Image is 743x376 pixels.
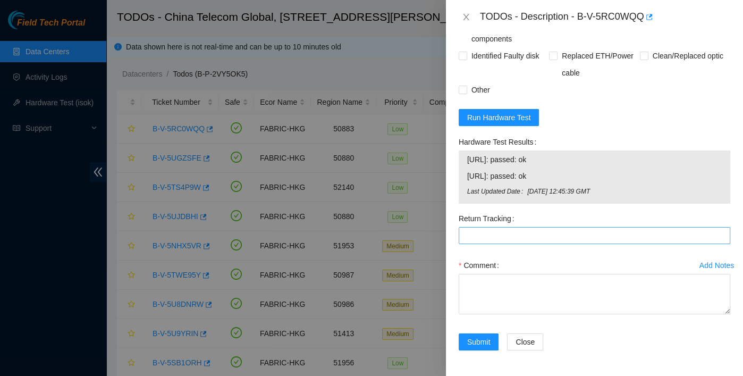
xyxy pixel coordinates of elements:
button: Submit [459,333,499,350]
label: Hardware Test Results [459,133,541,151]
span: close [462,13,470,21]
span: Submit [467,336,491,348]
span: Other [467,81,494,98]
span: [DATE] 12:45:39 GMT [527,187,722,197]
div: TODOs - Description - B-V-5RC0WQQ [480,9,730,26]
span: Identified Faulty disk [467,47,544,64]
span: [URL]: passed: ok [467,170,722,182]
label: Return Tracking [459,210,519,227]
span: Run Hardware Test [467,112,531,123]
span: Clean/Replaced optic [648,47,728,64]
button: Run Hardware Test [459,109,539,126]
button: Close [459,12,474,22]
span: Last Updated Date [467,187,527,197]
input: Return Tracking [459,227,730,244]
span: Close [516,336,535,348]
button: Add Notes [699,257,734,274]
div: Add Notes [699,262,734,269]
textarea: Comment [459,274,730,314]
span: Replaced ETH/Power cable [558,47,639,81]
label: Comment [459,257,503,274]
span: [URL]: passed: ok [467,154,722,165]
button: Close [507,333,543,350]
